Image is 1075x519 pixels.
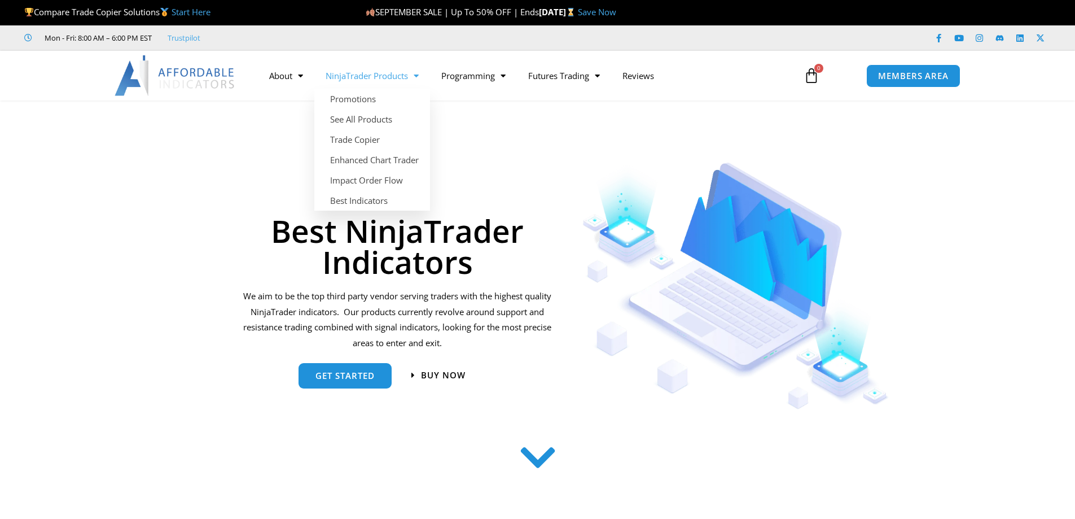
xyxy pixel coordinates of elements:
nav: Menu [258,63,791,89]
a: MEMBERS AREA [866,64,960,88]
a: 0 [787,59,836,92]
span: get started [315,372,375,380]
img: LogoAI | Affordable Indicators – NinjaTrader [115,55,236,96]
img: ⌛ [567,8,575,16]
ul: NinjaTrader Products [314,89,430,211]
a: Start Here [172,6,210,18]
a: Enhanced Chart Trader [314,150,430,170]
a: Programming [430,63,517,89]
span: 0 [814,64,823,73]
a: Trustpilot [168,31,200,45]
a: get started [299,363,392,389]
span: MEMBERS AREA [878,72,949,80]
a: Best Indicators [314,190,430,211]
span: Buy now [421,371,466,380]
strong: [DATE] [539,6,578,18]
img: 🍂 [366,8,375,16]
a: About [258,63,314,89]
a: Save Now [578,6,616,18]
a: See All Products [314,109,430,129]
img: 🥇 [160,8,169,16]
a: Impact Order Flow [314,170,430,190]
a: Buy now [411,371,466,380]
a: Reviews [611,63,665,89]
p: We aim to be the top third party vendor serving traders with the highest quality NinjaTrader indi... [242,289,554,351]
a: Futures Trading [517,63,611,89]
span: SEPTEMBER SALE | Up To 50% OFF | Ends [366,6,539,18]
a: Promotions [314,89,430,109]
span: Compare Trade Copier Solutions [24,6,210,18]
span: Mon - Fri: 8:00 AM – 6:00 PM EST [42,31,152,45]
img: Indicators 1 | Affordable Indicators – NinjaTrader [582,163,889,409]
a: Trade Copier [314,129,430,150]
a: NinjaTrader Products [314,63,430,89]
h1: Best NinjaTrader Indicators [242,215,554,277]
img: 🏆 [25,8,33,16]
